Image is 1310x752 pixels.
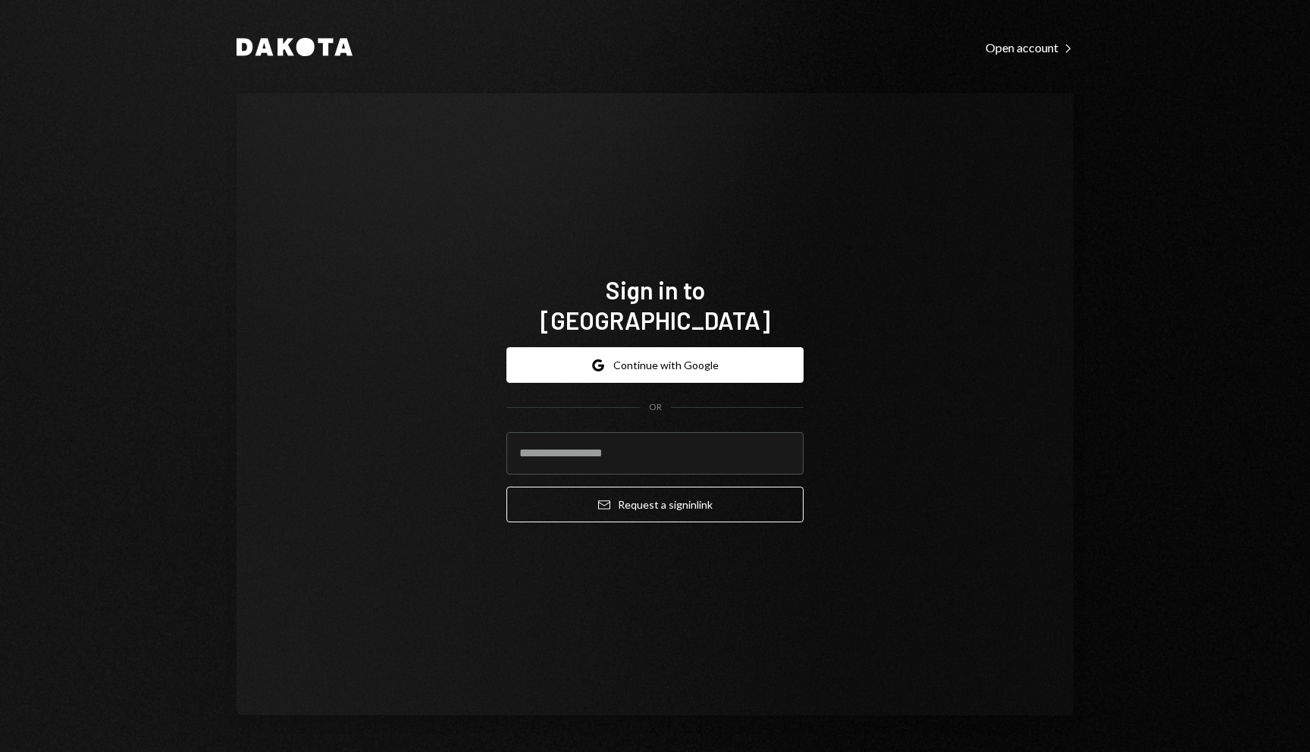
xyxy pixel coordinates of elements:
[649,401,662,414] div: OR
[506,347,804,383] button: Continue with Google
[506,487,804,522] button: Request a signinlink
[506,274,804,335] h1: Sign in to [GEOGRAPHIC_DATA]
[986,39,1073,55] a: Open account
[986,40,1073,55] div: Open account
